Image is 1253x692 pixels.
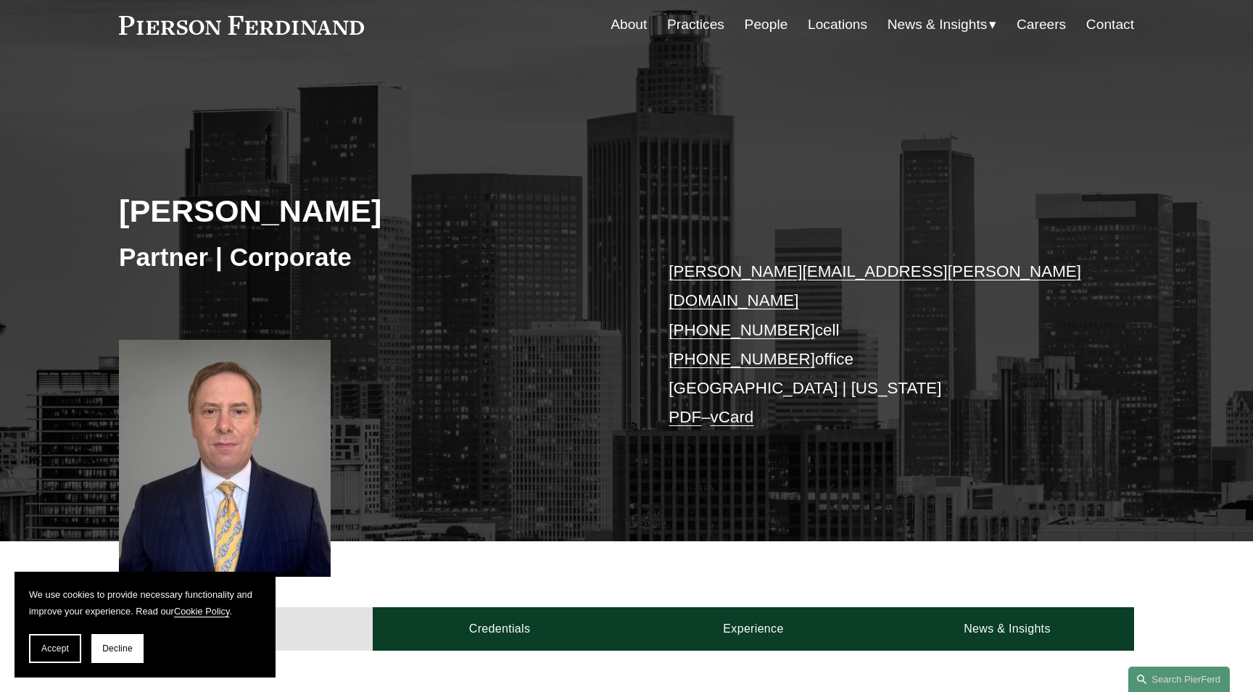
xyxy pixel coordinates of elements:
p: We use cookies to provide necessary functionality and improve your experience. Read our . [29,586,261,620]
span: News & Insights [888,12,988,38]
a: People [745,11,788,38]
a: folder dropdown [888,11,997,38]
a: News & Insights [880,607,1134,651]
p: cell office [GEOGRAPHIC_DATA] | [US_STATE] – [669,257,1091,433]
a: [PERSON_NAME][EMAIL_ADDRESS][PERSON_NAME][DOMAIN_NAME] [669,262,1081,309]
h2: [PERSON_NAME] [119,192,626,230]
a: Experience [626,607,880,651]
span: Accept [41,643,69,654]
a: Practices [667,11,724,38]
a: Contact [1086,11,1134,38]
a: Search this site [1128,667,1230,692]
a: Careers [1017,11,1066,38]
a: Credentials [373,607,626,651]
a: About [611,11,647,38]
a: vCard [711,408,754,426]
a: Locations [808,11,867,38]
a: [PHONE_NUMBER] [669,321,815,339]
a: [PHONE_NUMBER] [669,350,815,368]
span: Decline [102,643,133,654]
button: Decline [91,634,144,663]
a: Cookie Policy [174,606,230,617]
section: Cookie banner [15,572,276,678]
button: Accept [29,634,81,663]
h3: Partner | Corporate [119,241,626,273]
a: PDF [669,408,701,426]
